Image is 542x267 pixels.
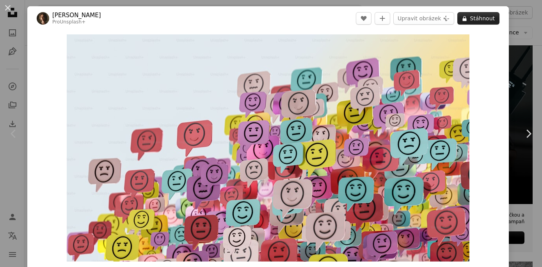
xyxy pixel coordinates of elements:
button: Upravit obrázek [393,12,454,25]
button: Stáhnout [457,12,499,25]
a: Další [515,96,542,171]
font: Pro [52,19,60,25]
a: [PERSON_NAME] [52,11,101,19]
font: [PERSON_NAME] [52,12,101,19]
font: Stáhnout [470,15,495,22]
button: Přiblížit tento obrázek [67,34,469,262]
img: Přejít na profil uživatele Alex Shuper [37,12,49,25]
a: Unsplash+ [60,19,85,25]
font: Upravit obrázek [398,15,441,22]
button: Jako [356,12,371,25]
button: Přidat do kolekce [375,12,390,25]
img: skupina barevných bublin s nakreslenými obličeji [67,34,469,262]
